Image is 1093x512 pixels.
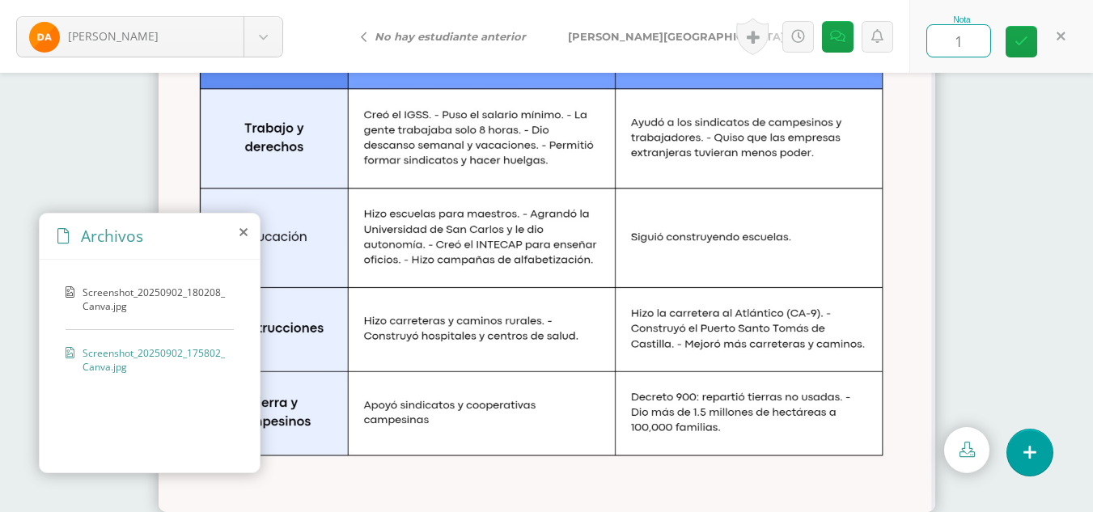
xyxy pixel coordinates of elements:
div: Nota [926,15,998,24]
a: No hay estudiante anterior [348,17,547,56]
span: Archivos [81,225,143,247]
a: [PERSON_NAME] [17,17,282,57]
span: Screenshot_20250902_175802_Canva.jpg [83,346,226,374]
img: fcd9e7974f4f924495513be1bbdf041e.png [29,22,60,53]
i: close [239,226,248,239]
span: [PERSON_NAME][GEOGRAPHIC_DATA] [568,30,785,43]
span: Screenshot_20250902_180208_Canva.jpg [83,286,226,313]
input: 0-10.0 [927,25,990,57]
a: [PERSON_NAME][GEOGRAPHIC_DATA] [547,17,811,56]
i: No hay estudiante anterior [375,30,526,43]
span: [PERSON_NAME] [68,28,159,44]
